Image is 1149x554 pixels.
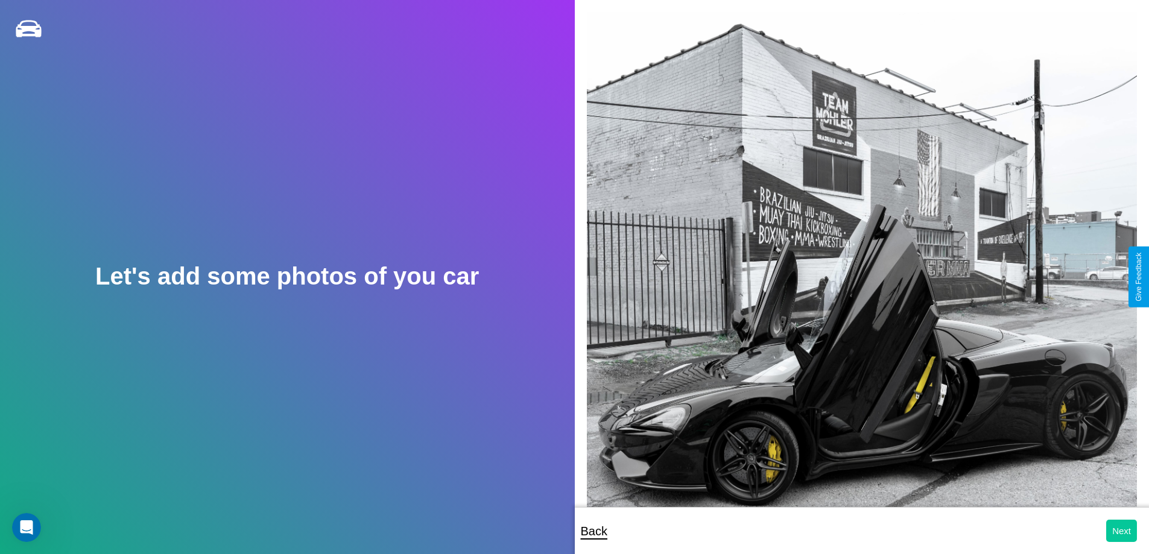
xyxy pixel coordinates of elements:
[12,513,41,542] iframe: Intercom live chat
[1135,253,1143,301] div: Give Feedback
[587,12,1138,529] img: posted
[581,520,607,542] p: Back
[95,263,479,290] h2: Let's add some photos of you car
[1106,520,1137,542] button: Next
